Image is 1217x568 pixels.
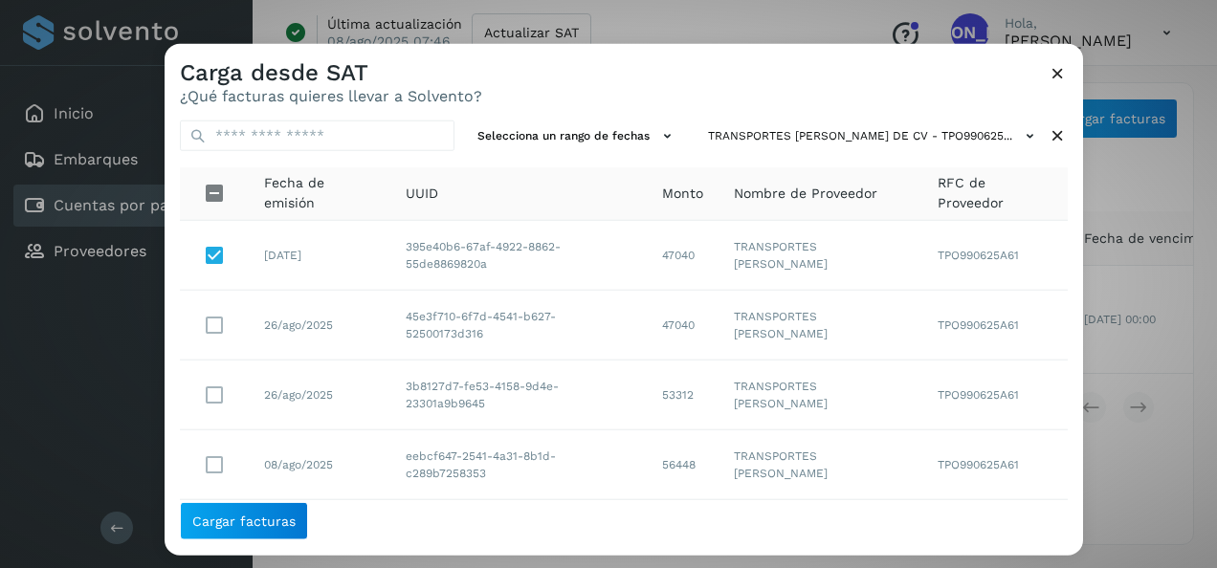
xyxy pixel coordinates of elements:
p: ¿Qué facturas quieres llevar a Solvento? [180,87,482,105]
td: 3b8127d7-fe53-4158-9d4e-23301a9b9645 [390,360,647,430]
td: 26/ago/2025 [249,360,390,430]
td: 395e40b6-67af-4922-8862-55de8869820a [390,221,647,291]
td: 56448 [647,430,719,500]
td: 08/ago/2025 [249,430,390,500]
td: eebcf647-2541-4a31-8b1d-c289b7258353 [390,430,647,500]
span: Nombre de Proveedor [734,184,877,204]
td: 45e3f710-6f7d-4541-b627-52500173d316 [390,291,647,360]
td: TRANSPORTES [PERSON_NAME] [719,291,921,360]
td: TPO990625A61 [922,430,1068,500]
span: UUID [406,184,438,204]
button: TRANSPORTES [PERSON_NAME] DE CV - TPO990625... [700,120,1048,152]
span: RFC de Proveedor [938,173,1052,213]
td: [DATE] [249,221,390,291]
span: Cargar facturas [192,513,296,527]
td: 26/ago/2025 [249,291,390,360]
td: TPO990625A61 [922,291,1068,360]
h3: Carga desde SAT [180,59,482,87]
span: Fecha de emisión [264,173,375,213]
td: TPO990625A61 [922,360,1068,430]
td: TRANSPORTES [PERSON_NAME] [719,221,921,291]
span: Monto [662,184,703,204]
button: Selecciona un rango de fechas [470,120,685,152]
td: TRANSPORTES [PERSON_NAME] [719,360,921,430]
td: 47040 [647,221,719,291]
td: 53312 [647,360,719,430]
td: TPO990625A61 [922,221,1068,291]
td: TRANSPORTES [PERSON_NAME] [719,430,921,500]
td: 47040 [647,291,719,360]
button: Cargar facturas [180,501,308,539]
